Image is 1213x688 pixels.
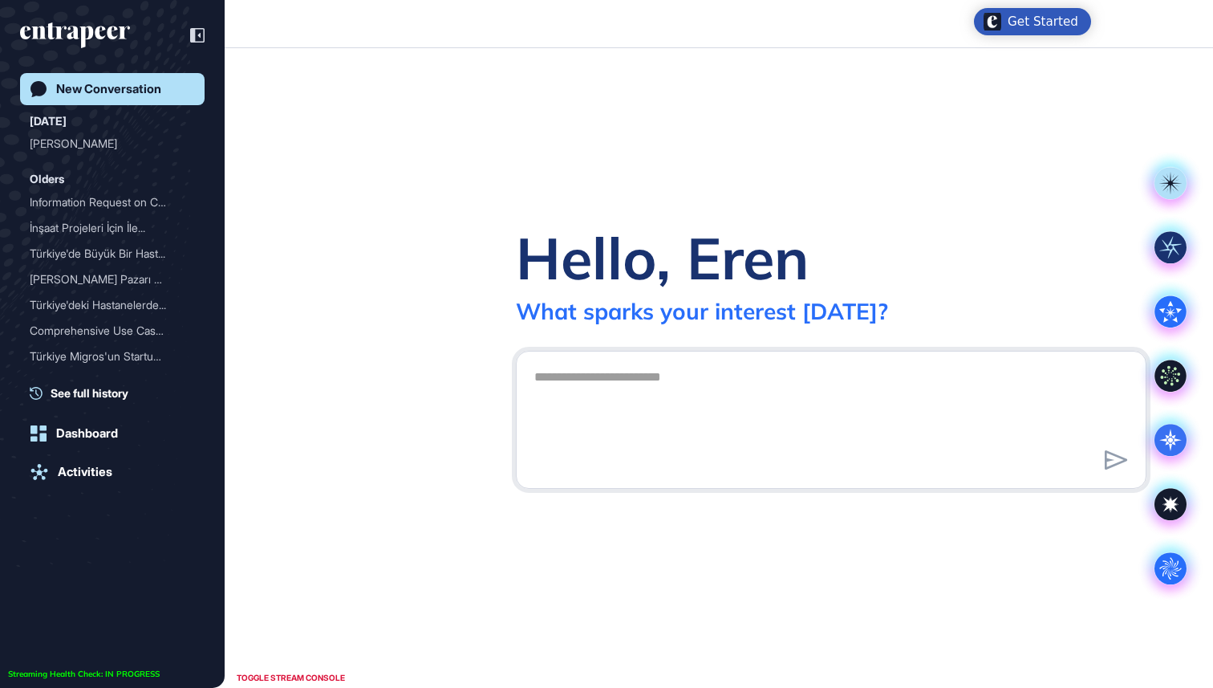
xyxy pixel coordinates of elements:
[30,169,64,189] div: Olders
[30,369,182,395] div: Afrika Bölgesinde IoT ve ...
[30,131,195,157] div: Reese
[1008,14,1078,30] div: Get Started
[30,267,182,292] div: [PERSON_NAME] Pazarı Araştırması: ...
[30,215,195,241] div: İnşaat Projeleri İçin İletişim Networkü Teknolojileri Araştırması
[30,112,67,131] div: [DATE]
[30,318,182,344] div: Comprehensive Use Cases f...
[56,82,161,96] div: New Conversation
[30,189,195,215] div: Information Request on Capow Energy Company
[30,344,195,369] div: Türkiye Migros'un Startuplarla Masraf Düşürmeye Yönelik Çalışma Yöntemleri ve Öneriler
[51,385,128,401] span: See full history
[30,241,195,267] div: Türkiye'de Büyük Bir Hastane Grubu İçin Dijital Dönüşümde Odaklanılması Gereken Teknolojiler ve E...
[516,222,809,294] div: Hello, Eren
[30,241,182,267] div: Türkiye'de Büyük Bir Hast...
[30,292,182,318] div: Türkiye'deki Hastanelerde...
[20,456,205,488] a: Activities
[30,344,182,369] div: Türkiye Migros'un Startup...
[30,369,195,395] div: Afrika Bölgesinde IoT ve Yapay Zeka Temelli Yatırım ve İş Fırsatları Pazarı Araştırması
[30,292,195,318] div: Türkiye'deki Hastanelerde Yapay Zeka ile Dijital Dönüşüm Senaryoları ve Teknolojileri
[56,426,118,441] div: Dashboard
[30,131,182,157] div: [PERSON_NAME]
[30,267,195,292] div: Krom Pazarı Araştırması: ARY Holding için Hızlı Pazar ve Fiyatlandırma Analizi ve Küresel Rakip K...
[20,22,130,48] div: entrapeer-logo
[974,8,1091,35] div: Open Get Started checklist
[58,465,112,479] div: Activities
[233,668,349,688] div: TOGGLE STREAM CONSOLE
[20,73,205,105] a: New Conversation
[30,318,195,344] div: Comprehensive Use Cases for Retail Banking in Azerbaijan
[20,417,205,450] a: Dashboard
[30,215,182,241] div: İnşaat Projeleri İçin İle...
[984,13,1001,31] img: launcher-image-alternative-text
[516,297,888,325] div: What sparks your interest [DATE]?
[30,189,182,215] div: Information Request on Ca...
[30,385,205,401] a: See full history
